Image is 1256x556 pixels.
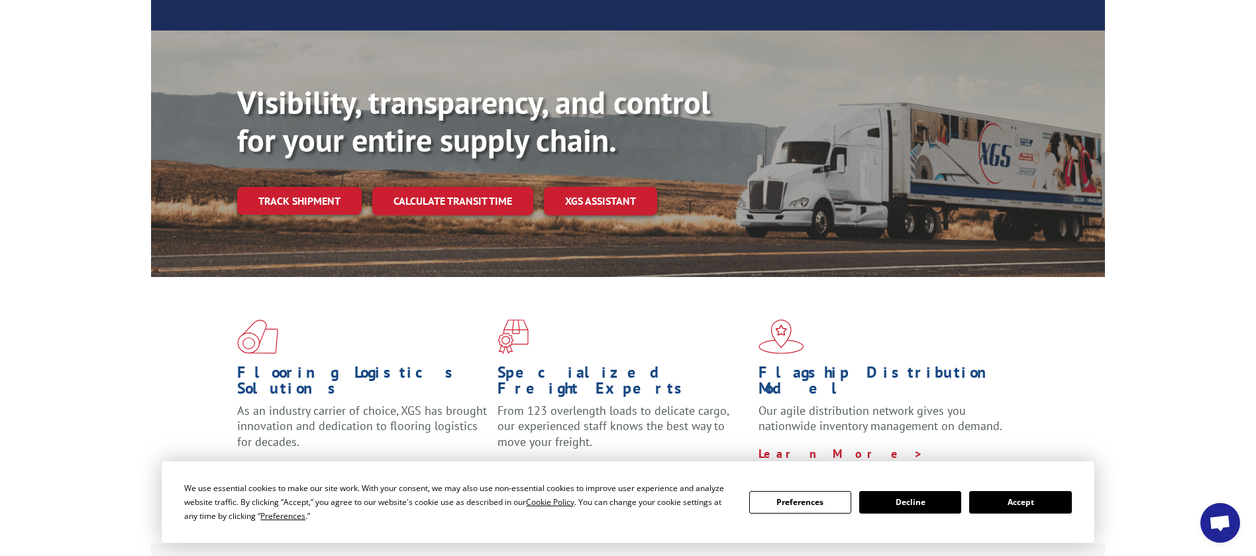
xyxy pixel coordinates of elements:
span: Preferences [260,510,305,522]
div: Cookie Consent Prompt [162,461,1094,543]
button: Preferences [749,491,851,514]
a: XGS ASSISTANT [544,187,657,215]
h1: Specialized Freight Experts [497,364,748,403]
button: Accept [969,491,1071,514]
div: We use essential cookies to make our site work. With your consent, we may also use non-essential ... [184,481,733,523]
h1: Flooring Logistics Solutions [237,364,488,403]
a: Calculate transit time [372,187,533,215]
h1: Flagship Distribution Model [759,364,1009,403]
img: xgs-icon-flagship-distribution-model-red [759,319,804,354]
p: From 123 overlength loads to delicate cargo, our experienced staff knows the best way to move you... [497,403,748,462]
a: Learn More > [759,446,923,461]
a: Track shipment [237,187,362,215]
button: Decline [859,491,961,514]
b: Visibility, transparency, and control for your entire supply chain. [237,82,710,161]
span: Our agile distribution network gives you nationwide inventory management on demand. [759,403,1002,434]
span: As an industry carrier of choice, XGS has brought innovation and dedication to flooring logistics... [237,403,487,450]
a: Open chat [1200,503,1240,543]
img: xgs-icon-focused-on-flooring-red [497,319,529,354]
img: xgs-icon-total-supply-chain-intelligence-red [237,319,278,354]
span: Cookie Policy [526,496,574,508]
